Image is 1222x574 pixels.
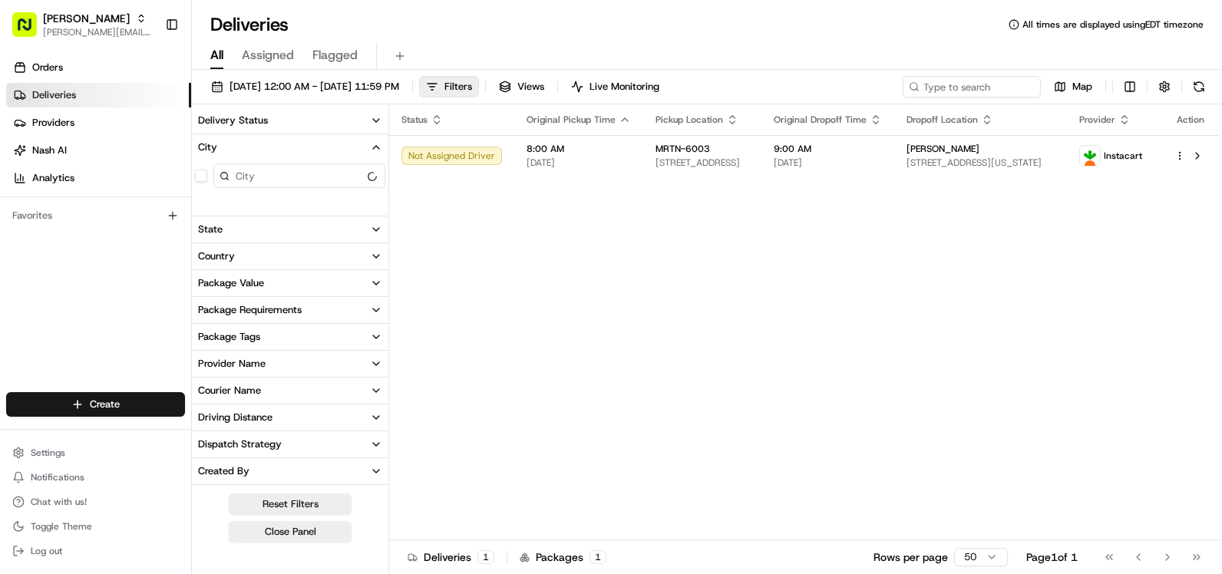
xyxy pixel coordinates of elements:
button: State [192,216,388,242]
button: [DATE] 12:00 AM - [DATE] 11:59 PM [204,76,406,97]
span: Notifications [31,471,84,483]
div: State [198,223,223,236]
button: Provider Name [192,351,388,377]
img: 1736555255976-a54dd68f-1ca7-489b-9aae-adbdc363a1c4 [15,147,43,174]
button: Dispatch Strategy [192,431,388,457]
input: Clear [40,99,253,115]
span: Pickup Location [656,114,723,126]
div: Country [198,249,235,263]
span: Flagged [312,46,358,64]
button: Country [192,243,388,269]
span: Deliveries [32,88,76,102]
span: [DATE] 12:00 AM - [DATE] 11:59 PM [230,80,399,94]
span: Settings [31,447,65,459]
div: Package Requirements [198,303,302,317]
div: Package Value [198,276,264,290]
button: Filters [419,76,479,97]
button: Create [6,392,185,417]
div: Delivery Status [198,114,268,127]
span: Filters [444,80,472,94]
input: City [213,163,385,188]
button: Refresh [1188,76,1210,97]
div: Package Tags [198,330,260,344]
span: [PERSON_NAME] [907,143,979,155]
span: Dropoff Location [907,114,978,126]
button: Map [1047,76,1099,97]
div: 💻 [130,224,142,236]
span: Pylon [153,260,186,272]
button: Courier Name [192,378,388,404]
span: Analytics [32,171,74,185]
a: Providers [6,111,191,135]
button: Created By [192,458,388,484]
div: 📗 [15,224,28,236]
a: Nash AI [6,138,191,163]
span: 9:00 AM [774,143,882,155]
span: Assigned [242,46,294,64]
button: Live Monitoring [564,76,666,97]
button: Package Value [192,270,388,296]
p: Welcome 👋 [15,61,279,86]
h1: Deliveries [210,12,289,37]
button: Reset Filters [229,493,352,515]
img: Nash [15,15,46,46]
span: Views [517,80,544,94]
input: Type to search [903,76,1041,97]
button: Delivery Status [192,107,388,134]
button: Start new chat [261,151,279,170]
span: [STREET_ADDRESS] [656,157,749,169]
div: We're available if you need us! [52,162,194,174]
span: API Documentation [145,223,246,238]
span: Live Monitoring [590,80,659,94]
span: [DATE] [774,157,882,169]
span: [DATE] [527,157,631,169]
button: Settings [6,442,185,463]
div: Deliveries [408,549,494,565]
span: Toggle Theme [31,520,92,533]
button: City [192,134,388,160]
span: Status [401,114,428,126]
span: Original Pickup Time [527,114,616,126]
div: Courier Name [198,384,261,398]
span: All times are displayed using EDT timezone [1022,18,1204,31]
button: Chat with us! [6,491,185,513]
button: Toggle Theme [6,516,185,537]
p: Rows per page [874,549,948,565]
a: Orders [6,55,191,80]
span: Orders [32,61,63,74]
div: Dispatch Strategy [198,437,282,451]
button: Notifications [6,467,185,488]
div: Provider Name [198,357,266,371]
div: Action [1174,114,1207,126]
a: Powered byPylon [108,259,186,272]
div: Start new chat [52,147,252,162]
button: [PERSON_NAME] [43,11,130,26]
span: Nash AI [32,143,67,157]
span: [STREET_ADDRESS][US_STATE] [907,157,1055,169]
div: Favorites [6,203,185,228]
span: Create [90,398,120,411]
span: All [210,46,223,64]
a: Analytics [6,166,191,190]
div: Driving Distance [198,411,272,424]
a: 💻API Documentation [124,216,253,244]
div: Packages [520,549,606,565]
span: 8:00 AM [527,143,631,155]
button: [PERSON_NAME][PERSON_NAME][EMAIL_ADDRESS][PERSON_NAME][DOMAIN_NAME] [6,6,159,43]
span: Providers [32,116,74,130]
div: 1 [590,550,606,564]
span: Original Dropoff Time [774,114,867,126]
button: Driving Distance [192,404,388,430]
a: Deliveries [6,83,191,107]
div: City [198,140,217,154]
div: Page 1 of 1 [1026,549,1078,565]
button: Package Tags [192,324,388,350]
div: 1 [477,550,494,564]
span: Log out [31,545,62,557]
span: MRTN-6003 [656,143,710,155]
span: Map [1072,80,1092,94]
img: profile_instacart_ahold_partner.png [1080,146,1100,166]
button: Close Panel [229,521,352,543]
button: Package Requirements [192,297,388,323]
